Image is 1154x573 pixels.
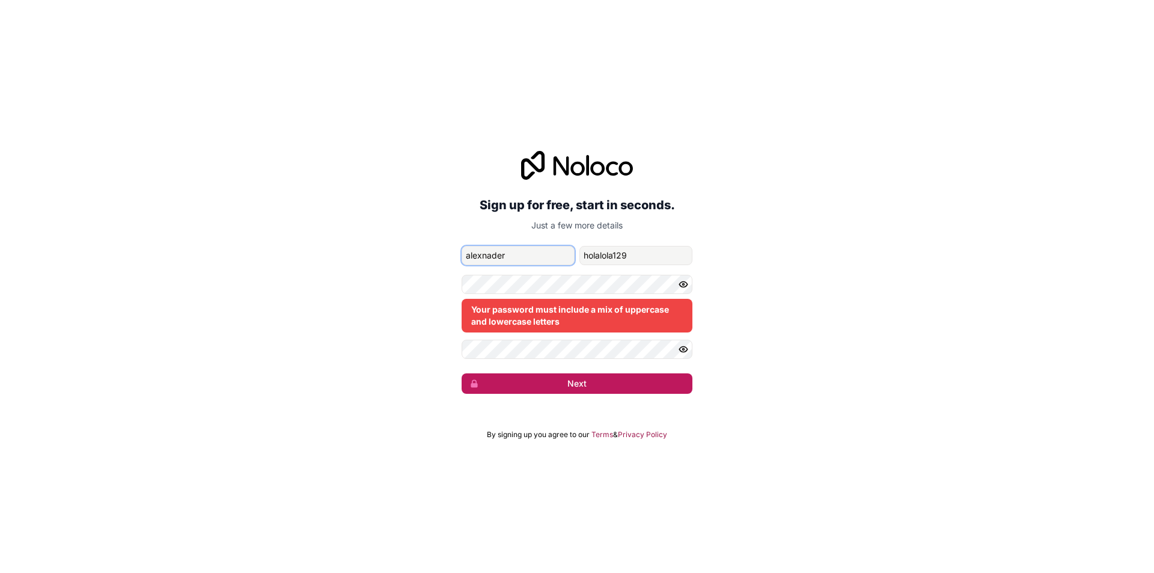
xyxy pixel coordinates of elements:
[462,246,575,265] input: given-name
[462,373,692,394] button: Next
[462,275,692,294] input: Password
[462,340,692,359] input: Confirm password
[462,299,692,332] div: Your password must include a mix of uppercase and lowercase letters
[579,246,692,265] input: family-name
[462,219,692,231] p: Just a few more details
[591,430,613,440] a: Terms
[613,430,618,440] span: &
[487,430,590,440] span: By signing up you agree to our
[618,430,667,440] a: Privacy Policy
[462,194,692,216] h2: Sign up for free, start in seconds.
